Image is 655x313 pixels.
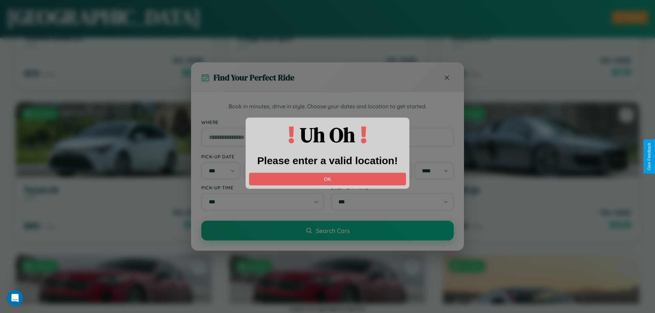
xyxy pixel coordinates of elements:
label: Drop-off Date [331,154,454,159]
p: Book in minutes, drive in style. Choose your dates and location to get started. [201,102,454,111]
h3: Find Your Perfect Ride [214,72,294,83]
label: Pick-up Time [201,185,324,190]
label: Drop-off Time [331,185,454,190]
span: Search Cars [316,227,350,234]
label: Pick-up Date [201,154,324,159]
label: Where [201,119,454,125]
